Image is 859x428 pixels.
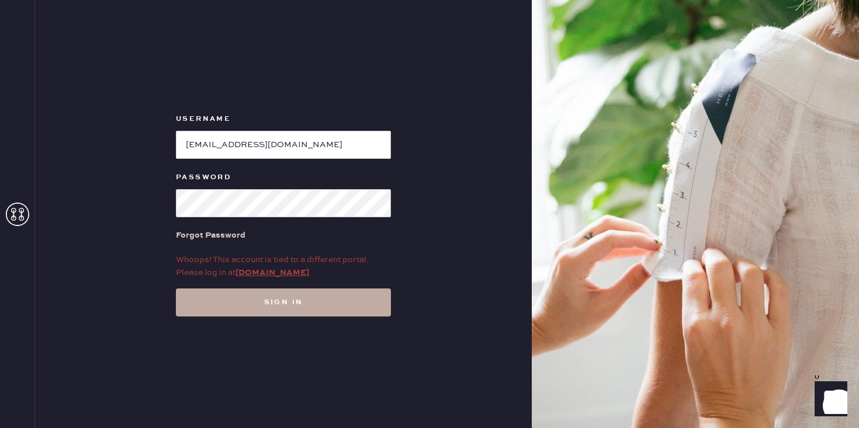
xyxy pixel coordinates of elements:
div: Whoops! This account is tied to a different portal. Please log in at . [176,253,391,279]
a: [DOMAIN_NAME] [235,267,309,278]
div: Forgot Password [176,229,245,242]
button: Sign in [176,288,391,316]
input: e.g. john@doe.com [176,131,391,159]
label: Username [176,112,391,126]
label: Password [176,170,391,185]
a: Forgot Password [176,217,245,253]
iframe: Front Chat [803,375,854,426]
